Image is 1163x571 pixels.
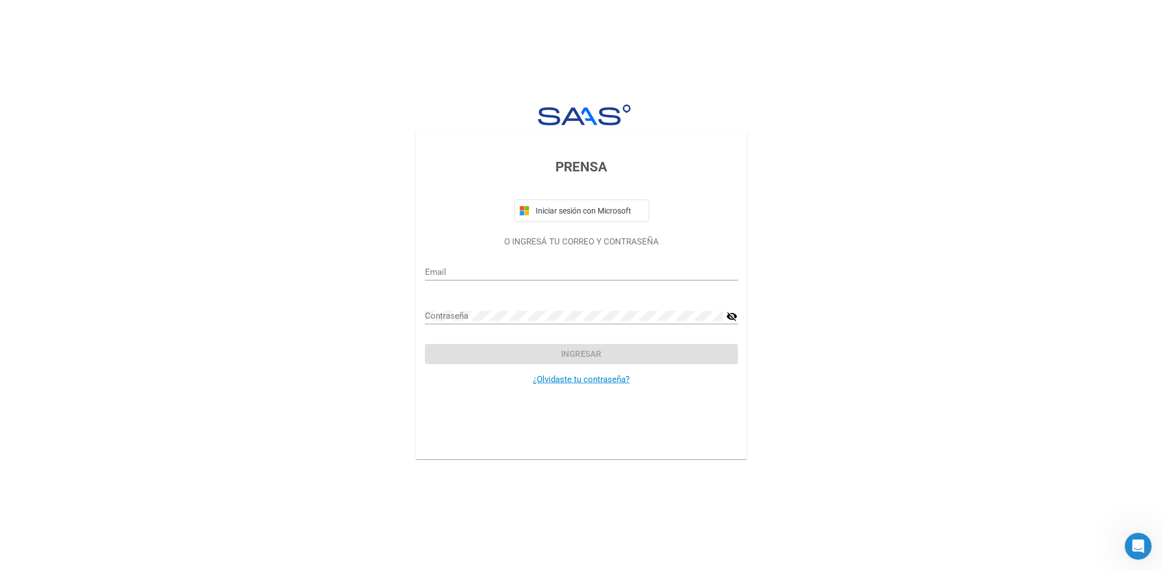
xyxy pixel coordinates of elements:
[727,310,738,323] mat-icon: visibility_off
[425,344,738,364] button: Ingresar
[425,157,738,177] h3: PRENSA
[514,200,649,222] button: Iniciar sesión con Microsoft
[534,206,644,215] span: Iniciar sesión con Microsoft
[562,349,602,359] span: Ingresar
[425,235,738,248] p: O INGRESÁ TU CORREO Y CONTRASEÑA
[1125,533,1152,560] iframe: Intercom live chat
[533,374,630,384] a: ¿Olvidaste tu contraseña?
